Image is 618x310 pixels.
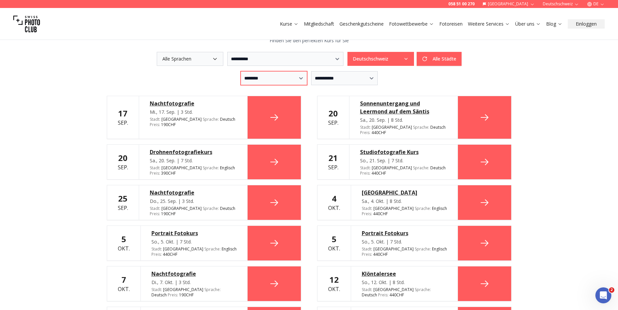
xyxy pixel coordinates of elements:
div: [GEOGRAPHIC_DATA] 440 CHF [362,287,447,298]
a: Portrait Fotokurs [151,229,237,237]
div: [GEOGRAPHIC_DATA] 440 CHF [362,246,447,257]
span: Sprache : [203,116,219,122]
a: Nachtfotografie [150,99,237,107]
span: Stadt : [150,206,160,211]
div: Sep. [328,108,338,127]
button: Weitere Services [465,19,513,29]
b: 4 [332,193,336,204]
b: 21 [328,152,338,163]
button: Geschenkgutscheine [337,19,386,29]
b: 25 [118,193,127,204]
a: Fotoreisen [439,21,463,27]
span: 2 [609,287,614,293]
span: Deutsch [430,125,446,130]
button: Einloggen [568,19,605,29]
b: 20 [328,108,338,119]
a: Geschenkgutscheine [339,21,384,27]
div: Sep. [118,193,128,212]
span: Stadt : [362,206,372,211]
div: [GEOGRAPHIC_DATA] 440 CHF [360,125,447,135]
div: Sa., 4. Okt. | 8 Std. [362,198,447,205]
b: 5 [332,233,336,244]
a: Fotowettbewerbe [389,21,434,27]
span: Sprache : [203,165,219,171]
div: So., 12. Okt. | 8 Std. [362,279,447,286]
span: Englisch [220,165,235,171]
a: Kurse [280,21,299,27]
span: Preis : [362,251,372,257]
span: Sprache : [413,124,429,130]
span: Stadt : [150,116,160,122]
span: Sprache : [415,206,431,211]
a: 058 51 00 270 [448,1,475,7]
b: 17 [118,108,127,119]
div: [GEOGRAPHIC_DATA] 440 CHF [151,246,237,257]
iframe: Intercom live chat [595,287,611,303]
button: Deutschschweiz [347,52,414,66]
a: Studiofotografie Kurs [360,148,447,156]
div: Sep. [328,153,338,171]
a: Weitere Services [468,21,510,27]
b: 12 [329,274,339,285]
img: Swiss photo club [13,11,40,37]
span: Sprache : [204,287,221,292]
span: Preis : [150,122,160,127]
span: Deutsch [362,292,377,298]
span: Englisch [432,246,447,252]
button: Fotowettbewerbe [386,19,437,29]
div: [GEOGRAPHIC_DATA] [362,189,447,197]
div: [GEOGRAPHIC_DATA] 190 CHF [150,117,237,127]
div: Okt. [328,234,340,252]
div: Okt. [118,274,130,293]
span: Preis : [378,292,388,298]
span: Preis : [168,292,178,298]
div: So., 5. Okt. | 7 Std. [362,238,447,245]
button: Über uns [513,19,543,29]
div: Sep. [118,153,128,171]
button: Kurse [277,19,301,29]
div: Okt. [328,274,340,293]
a: Über uns [515,21,541,27]
button: Blog [543,19,565,29]
div: Di., 7. Okt. | 3 Std. [151,279,237,286]
a: Nachtfotografie [151,270,237,278]
span: Stadt : [151,287,162,292]
b: 20 [118,152,127,163]
p: Finden Sie den perfekten Kurs für Sie [107,37,512,44]
span: Sprache : [415,287,431,292]
div: Okt. [118,234,130,252]
div: Okt. [328,193,340,212]
span: Deutsch [220,206,235,211]
div: Do., 25. Sep. | 3 Std. [150,198,237,205]
span: Stadt : [150,165,160,171]
div: Sa., 20. Sep. | 8 Std. [360,117,447,123]
button: Alle Städte [417,52,462,66]
div: [GEOGRAPHIC_DATA] 440 CHF [362,206,447,217]
div: Drohnenfotografiekurs [150,148,237,156]
div: [GEOGRAPHIC_DATA] 190 CHF [151,287,237,298]
div: Sa., 20. Sep. | 7 Std. [150,157,237,164]
div: Sep. [118,108,128,127]
span: Stadt : [151,246,162,252]
span: Preis : [151,251,162,257]
span: Stadt : [362,287,372,292]
a: Mitgliedschaft [304,21,334,27]
span: Preis : [362,211,372,217]
span: Deutsch [430,165,446,171]
span: Sprache : [203,206,219,211]
a: Sonnenuntergang und Leermond auf dem Säntis [360,99,447,115]
b: 7 [121,274,126,285]
a: Nachtfotografie [150,189,237,197]
div: So., 5. Okt. | 7 Std. [151,238,237,245]
span: Deutsch [151,292,167,298]
span: Sprache : [415,246,431,252]
div: Portrait Fotokurs [362,229,447,237]
a: Klöntalersee [362,270,447,278]
span: Stadt : [360,124,371,130]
